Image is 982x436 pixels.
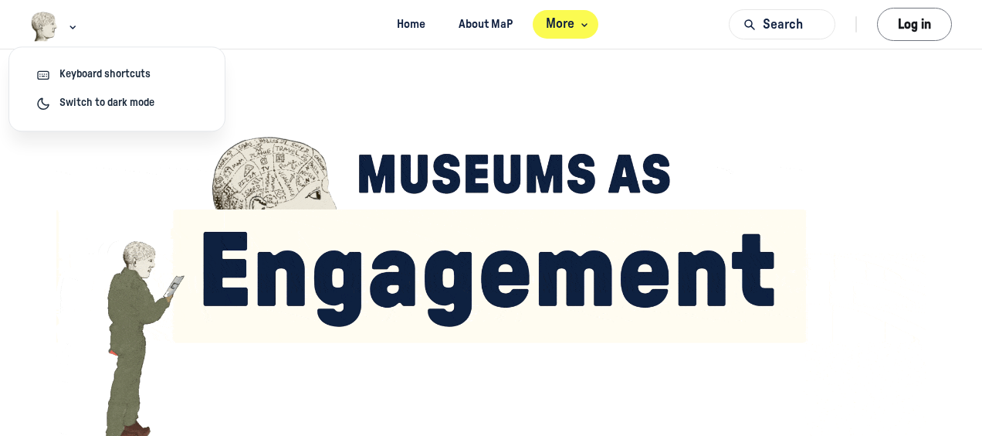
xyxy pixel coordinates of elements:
button: Send Me the Newsletter [343,91,528,127]
input: Enter name [2,91,163,127]
button: Log in [877,8,952,41]
div: Museums as Progress logo [8,47,225,132]
span: More [546,14,591,35]
button: More [533,10,598,39]
span: Keyboard shortcuts [59,67,151,83]
button: Search [729,9,835,39]
a: About MaP [445,10,527,39]
input: Enter email [172,91,334,127]
span: Email [172,70,214,88]
img: Museums as Progress logo [30,12,59,42]
span: Name [2,70,45,88]
a: Home [384,10,439,39]
span: Switch to dark mode [59,96,154,112]
button: Museums as Progress logo [30,10,80,43]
